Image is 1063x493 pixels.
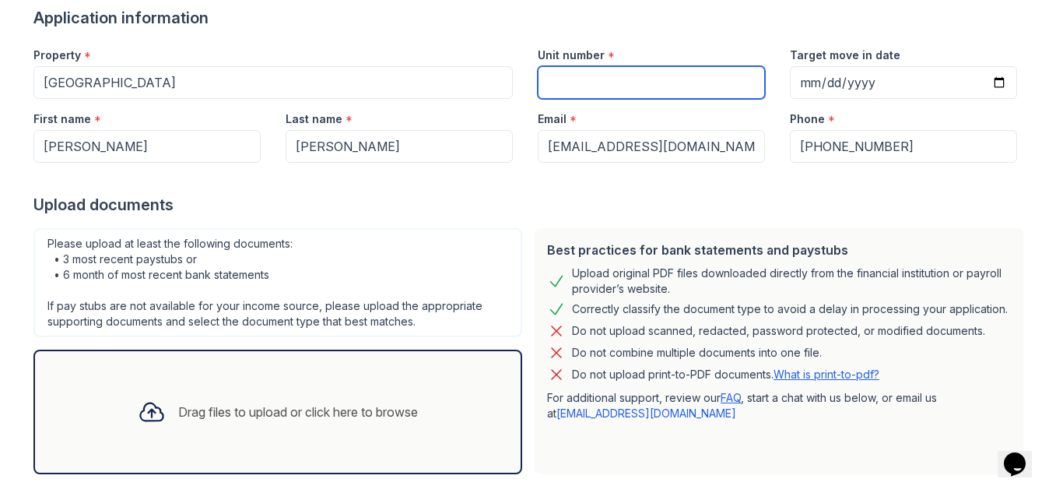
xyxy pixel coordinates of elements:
[33,111,91,127] label: First name
[572,343,822,362] div: Do not combine multiple documents into one file.
[790,48,900,63] label: Target move in date
[572,300,1008,319] div: Correctly classify the document type to avoid a delay in processing your application.
[33,48,81,63] label: Property
[774,368,879,381] a: What is print-to-pdf?
[538,48,605,63] label: Unit number
[556,407,736,420] a: [EMAIL_ADDRESS][DOMAIN_NAME]
[572,367,879,382] p: Do not upload print-to-PDF documents.
[547,390,1011,421] p: For additional support, review our , start a chat with us below, or email us at
[178,403,418,421] div: Drag files to upload or click here to browse
[721,391,741,404] a: FAQ
[998,431,1047,477] iframe: chat widget
[286,111,342,127] label: Last name
[547,241,1011,259] div: Best practices for bank statements and paystubs
[33,7,1030,29] div: Application information
[790,111,825,127] label: Phone
[538,111,567,127] label: Email
[572,322,985,340] div: Do not upload scanned, redacted, password protected, or modified documents.
[33,228,522,337] div: Please upload at least the following documents: • 3 most recent paystubs or • 6 month of most rec...
[572,266,1011,297] div: Upload original PDF files downloaded directly from the financial institution or payroll provider’...
[33,194,1030,216] div: Upload documents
